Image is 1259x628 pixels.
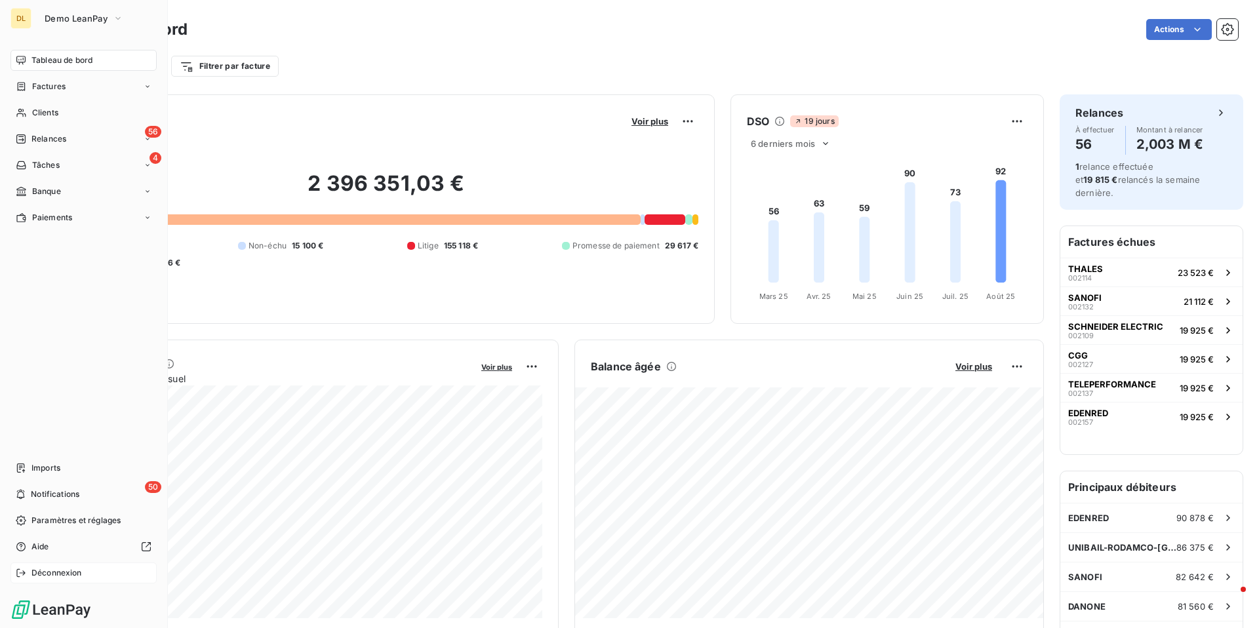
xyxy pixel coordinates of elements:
span: 29 617 € [665,240,698,252]
div: DL [10,8,31,29]
tspan: Juil. 25 [942,292,969,301]
span: relance effectuée et relancés la semaine dernière. [1075,161,1200,198]
span: 23 523 € [1178,267,1214,278]
span: Relances [31,133,66,145]
span: Tableau de bord [31,54,92,66]
a: 56Relances [10,128,157,149]
span: Voir plus [631,116,668,127]
span: 86 375 € [1176,542,1214,553]
span: 81 560 € [1178,601,1214,612]
span: Aide [31,541,49,553]
span: Paiements [32,212,72,224]
a: Clients [10,102,157,123]
span: 82 642 € [1176,572,1214,582]
button: CGG00212719 925 € [1060,344,1243,373]
h2: 2 396 351,03 € [74,170,698,210]
span: Tâches [32,159,60,171]
button: EDENRED00215719 925 € [1060,402,1243,431]
span: Demo LeanPay [45,13,108,24]
tspan: Juin 25 [896,292,923,301]
h6: DSO [747,113,769,129]
h4: 56 [1075,134,1115,155]
span: 002132 [1068,303,1094,311]
a: Aide [10,536,157,557]
span: 21 112 € [1184,296,1214,307]
span: À effectuer [1075,126,1115,134]
span: Montant à relancer [1136,126,1203,134]
span: 15 100 € [292,240,323,252]
button: SANOFI00213221 112 € [1060,286,1243,315]
span: TELEPERFORMANCE [1068,379,1156,389]
h4: 2,003 M € [1136,134,1203,155]
span: Déconnexion [31,567,82,579]
span: SANOFI [1068,292,1102,303]
span: 4 [150,152,161,164]
button: TELEPERFORMANCE00213719 925 € [1060,373,1243,402]
tspan: Avr. 25 [807,292,831,301]
span: SANOFI [1068,572,1102,582]
span: Clients [32,107,58,119]
a: Factures [10,76,157,97]
span: Imports [31,462,60,474]
span: 002109 [1068,332,1094,340]
span: Paramètres et réglages [31,515,121,526]
a: Imports [10,458,157,479]
span: Factures [32,81,66,92]
a: 4Tâches [10,155,157,176]
span: 155 118 € [444,240,478,252]
span: 19 925 € [1180,354,1214,364]
span: Banque [32,186,61,197]
span: Notifications [31,488,79,500]
button: SCHNEIDER ELECTRIC00210919 925 € [1060,315,1243,344]
span: 19 jours [790,115,838,127]
span: 1 [1075,161,1079,172]
span: Promesse de paiement [572,240,660,252]
button: Actions [1146,19,1212,40]
span: 6 derniers mois [751,138,815,149]
span: THALES [1068,264,1103,274]
span: 002157 [1068,418,1093,426]
a: Tableau de bord [10,50,157,71]
a: Paramètres et réglages [10,510,157,531]
span: 56 [145,126,161,138]
span: 002127 [1068,361,1093,368]
tspan: Mai 25 [852,292,877,301]
img: Logo LeanPay [10,599,92,620]
span: EDENRED [1068,513,1109,523]
span: 19 925 € [1180,412,1214,422]
button: Filtrer par facture [171,56,279,77]
span: 19 815 € [1083,174,1117,185]
h6: Balance âgée [591,359,661,374]
span: 50 [145,481,161,493]
span: SCHNEIDER ELECTRIC [1068,321,1163,332]
iframe: Intercom live chat [1214,583,1246,615]
tspan: Août 25 [986,292,1015,301]
a: Paiements [10,207,157,228]
span: Litige [418,240,439,252]
span: DANONE [1068,601,1106,612]
h6: Relances [1075,105,1123,121]
span: 002114 [1068,274,1092,282]
span: EDENRED [1068,408,1108,418]
span: CGG [1068,350,1088,361]
button: THALES00211423 523 € [1060,258,1243,286]
h6: Principaux débiteurs [1060,471,1243,503]
span: Chiffre d'affaires mensuel [74,372,472,385]
span: Voir plus [955,361,992,372]
span: UNIBAIL-RODAMCO-[GEOGRAPHIC_DATA] [1068,542,1176,553]
span: Voir plus [481,363,512,372]
button: Voir plus [951,361,996,372]
h6: Factures échues [1060,226,1243,258]
button: Voir plus [628,115,672,127]
tspan: Mars 25 [759,292,788,301]
span: 90 878 € [1176,513,1214,523]
span: Non-échu [249,240,287,252]
button: Voir plus [477,361,516,372]
span: 002137 [1068,389,1093,397]
a: Banque [10,181,157,202]
span: 19 925 € [1180,325,1214,336]
span: 19 925 € [1180,383,1214,393]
